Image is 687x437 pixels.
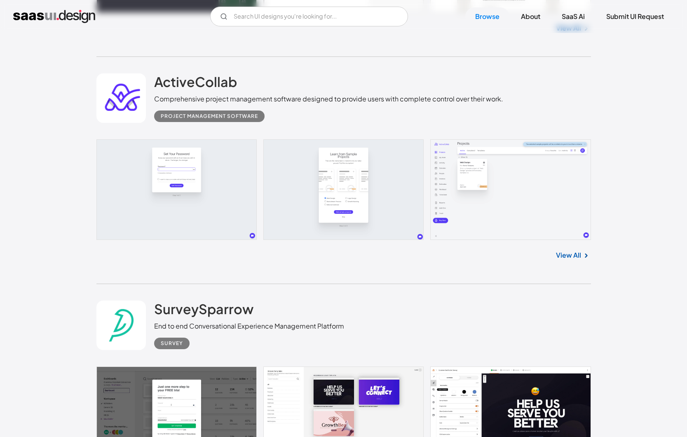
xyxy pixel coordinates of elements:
[210,7,408,26] form: Email Form
[596,7,674,26] a: Submit UI Request
[556,250,581,260] a: View All
[154,301,253,317] h2: SurveySparrow
[511,7,550,26] a: About
[465,7,509,26] a: Browse
[154,73,237,90] h2: ActiveCollab
[154,321,344,331] div: End to end Conversational Experience Management Platform
[154,301,253,321] a: SurveySparrow
[154,73,237,94] a: ActiveCollab
[210,7,408,26] input: Search UI designs you're looking for...
[13,10,95,23] a: home
[552,7,595,26] a: SaaS Ai
[154,94,503,104] div: Comprehensive project management software designed to provide users with complete control over th...
[161,111,258,121] div: Project Management Software
[161,338,183,348] div: Survey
